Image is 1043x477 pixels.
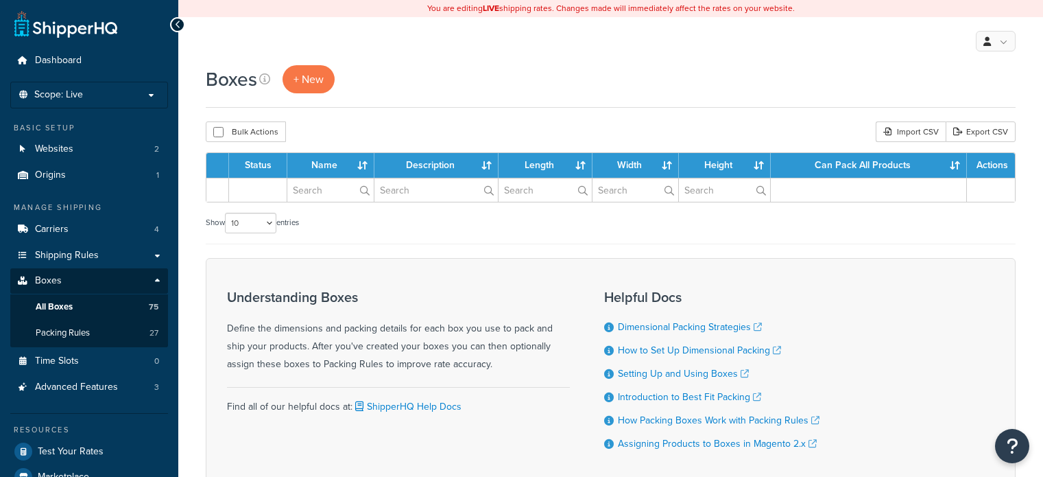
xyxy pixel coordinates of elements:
input: Search [592,178,678,202]
div: Define the dimensions and packing details for each box you use to pack and ship your products. Af... [227,290,570,373]
h1: Boxes [206,66,257,93]
a: Carriers 4 [10,217,168,242]
li: Boxes [10,268,168,347]
th: Actions [967,153,1015,178]
span: 75 [149,301,158,313]
span: + New [293,71,324,87]
span: 4 [154,224,159,235]
div: Find all of our helpful docs at: [227,387,570,416]
a: ShipperHQ Home [14,10,117,38]
th: Length [499,153,592,178]
th: Can Pack All Products [771,153,967,178]
th: Description [374,153,499,178]
a: Origins 1 [10,163,168,188]
h3: Helpful Docs [604,290,819,305]
a: Packing Rules 27 [10,321,168,346]
input: Search [679,178,770,202]
a: Shipping Rules [10,243,168,268]
a: All Boxes 75 [10,294,168,320]
li: All Boxes [10,294,168,320]
button: Bulk Actions [206,121,286,142]
a: Advanced Features 3 [10,375,168,400]
li: Packing Rules [10,321,168,346]
a: Time Slots 0 [10,349,168,374]
a: Websites 2 [10,137,168,162]
span: Time Slots [35,356,79,367]
input: Search [374,178,498,202]
input: Search [287,178,374,202]
a: Assigning Products to Boxes in Magento 2.x [618,437,817,451]
input: Search [499,178,592,202]
span: Advanced Features [35,382,118,393]
span: 2 [154,143,159,155]
li: Origins [10,163,168,188]
span: Websites [35,143,73,155]
th: Width [592,153,679,178]
span: Test Your Rates [38,446,104,458]
a: Export CSV [946,121,1016,142]
a: Dashboard [10,48,168,73]
span: Boxes [35,275,62,287]
span: 27 [149,327,158,339]
li: Carriers [10,217,168,242]
label: Show entries [206,213,299,233]
th: Name [287,153,374,178]
div: Basic Setup [10,122,168,134]
span: Scope: Live [34,89,83,101]
span: 1 [156,170,159,181]
b: LIVE [483,2,499,14]
a: How Packing Boxes Work with Packing Rules [618,413,819,428]
span: Origins [35,170,66,181]
span: All Boxes [36,301,73,313]
a: ShipperHQ Help Docs [352,399,461,414]
div: Resources [10,424,168,436]
li: Time Slots [10,349,168,374]
span: Dashboard [35,55,82,67]
a: Dimensional Packing Strategies [618,320,762,334]
div: Manage Shipping [10,202,168,213]
li: Advanced Features [10,375,168,400]
span: Packing Rules [36,327,90,339]
a: Test Your Rates [10,439,168,464]
a: Introduction to Best Fit Packing [618,390,761,404]
span: Carriers [35,224,69,235]
th: Height [679,153,771,178]
div: Import CSV [876,121,946,142]
span: 3 [154,382,159,393]
a: Boxes [10,268,168,294]
button: Open Resource Center [995,429,1029,463]
h3: Understanding Boxes [227,290,570,305]
a: + New [283,65,335,93]
a: Setting Up and Using Boxes [618,367,749,381]
th: Status [229,153,287,178]
select: Showentries [225,213,276,233]
span: Shipping Rules [35,250,99,261]
li: Websites [10,137,168,162]
a: How to Set Up Dimensional Packing [618,343,781,358]
span: 0 [154,356,159,367]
